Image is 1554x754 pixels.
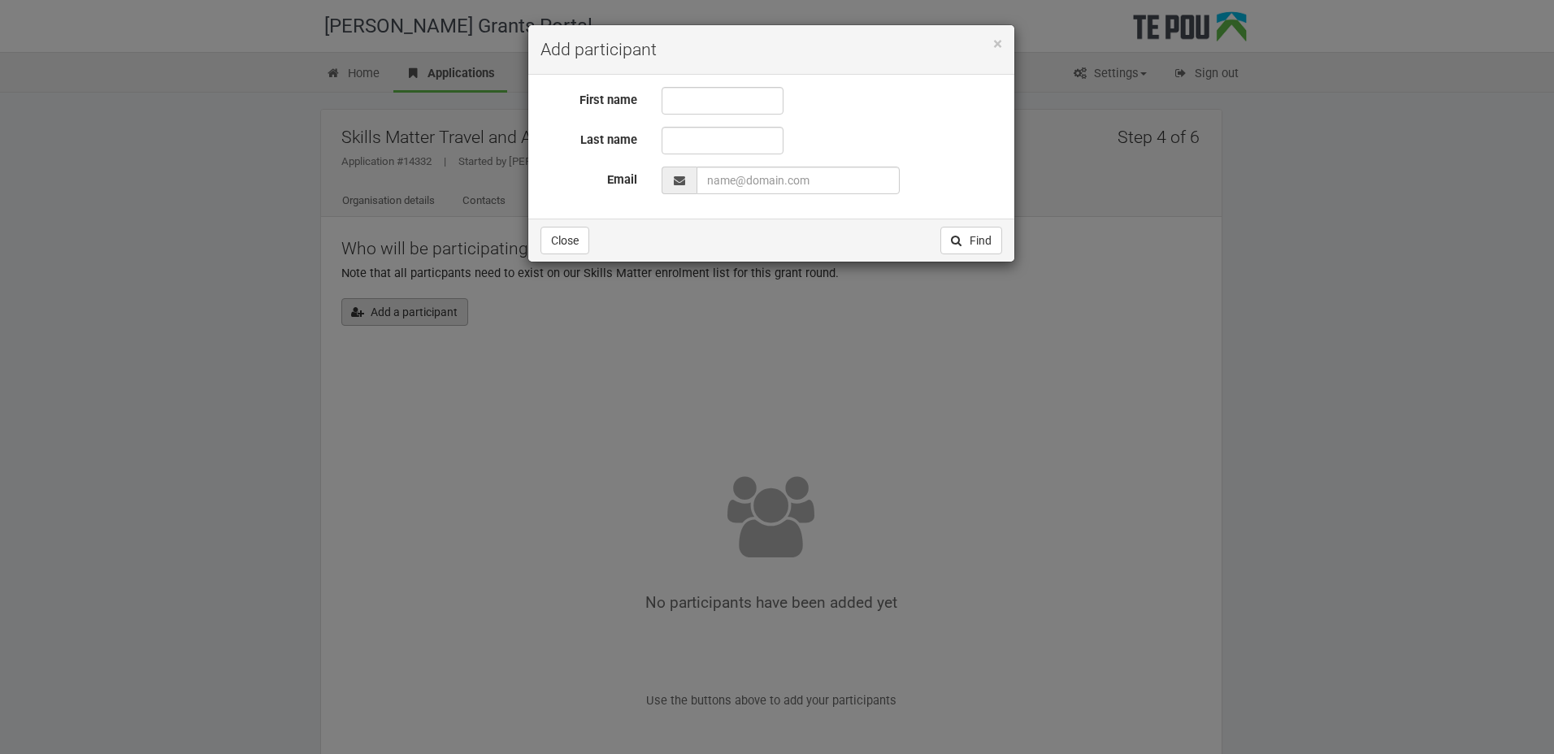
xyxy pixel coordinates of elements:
input: name@domain.com [697,167,900,194]
span: Email [607,172,637,187]
span: First name [579,93,637,107]
button: Close [540,227,589,254]
span: × [993,34,1002,54]
span: Last name [580,132,637,147]
button: Close [993,36,1002,53]
button: Find [940,227,1002,254]
h4: Add participant [540,37,1002,62]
